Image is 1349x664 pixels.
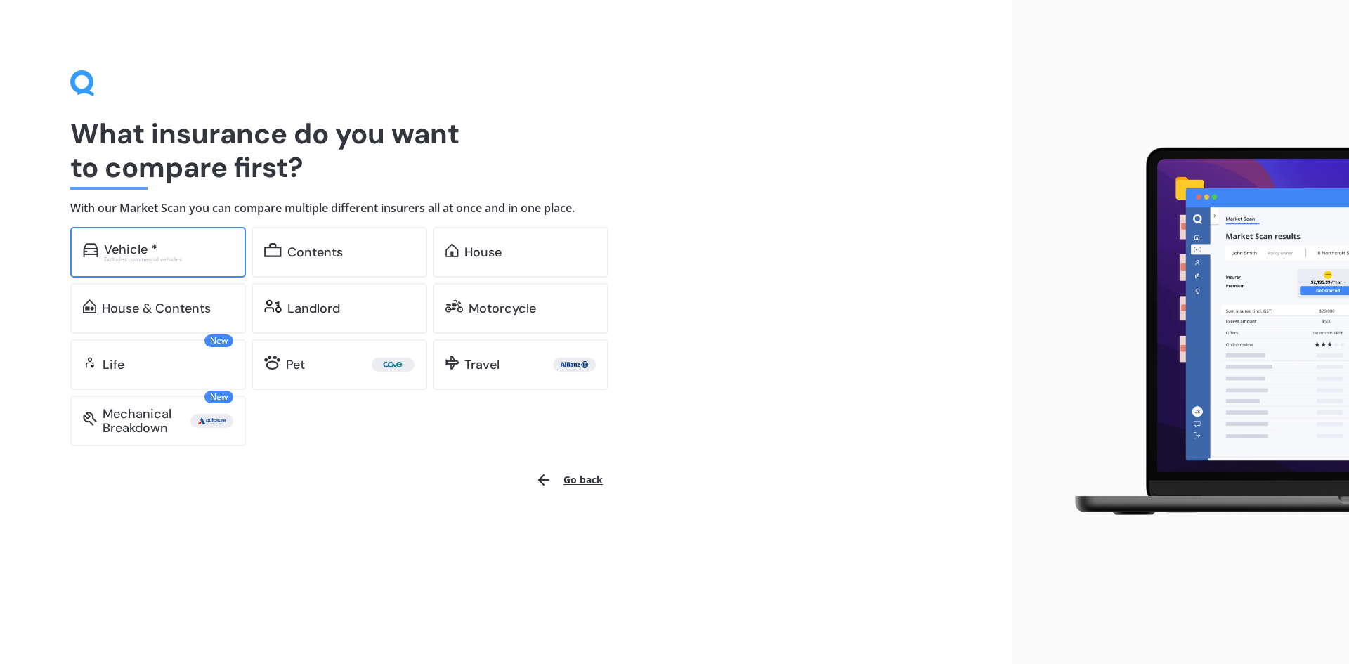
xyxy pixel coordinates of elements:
a: Pet [252,339,427,390]
div: House & Contents [102,301,211,315]
img: laptop.webp [1055,139,1349,526]
img: home-and-contents.b802091223b8502ef2dd.svg [83,299,96,313]
img: home.91c183c226a05b4dc763.svg [445,243,459,257]
div: Motorcycle [469,301,536,315]
div: Travel [464,358,500,372]
div: Life [103,358,124,372]
img: pet.71f96884985775575a0d.svg [264,356,280,370]
img: Autosure.webp [193,414,230,428]
div: Vehicle * [104,242,157,256]
div: Excludes commercial vehicles [104,256,233,262]
span: New [204,334,233,347]
h4: With our Market Scan you can compare multiple different insurers all at once and in one place. [70,201,941,216]
span: New [204,391,233,403]
img: landlord.470ea2398dcb263567d0.svg [264,299,282,313]
button: Go back [527,463,611,497]
img: Cove.webp [374,358,412,372]
img: Allianz.webp [556,358,593,372]
div: Pet [286,358,305,372]
img: travel.bdda8d6aa9c3f12c5fe2.svg [445,356,459,370]
h1: What insurance do you want to compare first? [70,117,941,184]
img: life.f720d6a2d7cdcd3ad642.svg [83,356,97,370]
img: motorbike.c49f395e5a6966510904.svg [445,299,463,313]
img: mbi.6615ef239df2212c2848.svg [83,412,97,426]
div: Mechanical Breakdown [103,407,190,435]
div: Landlord [287,301,340,315]
img: content.01f40a52572271636b6f.svg [264,243,282,257]
img: car.f15378c7a67c060ca3f3.svg [83,243,98,257]
div: House [464,245,502,259]
div: Contents [287,245,343,259]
